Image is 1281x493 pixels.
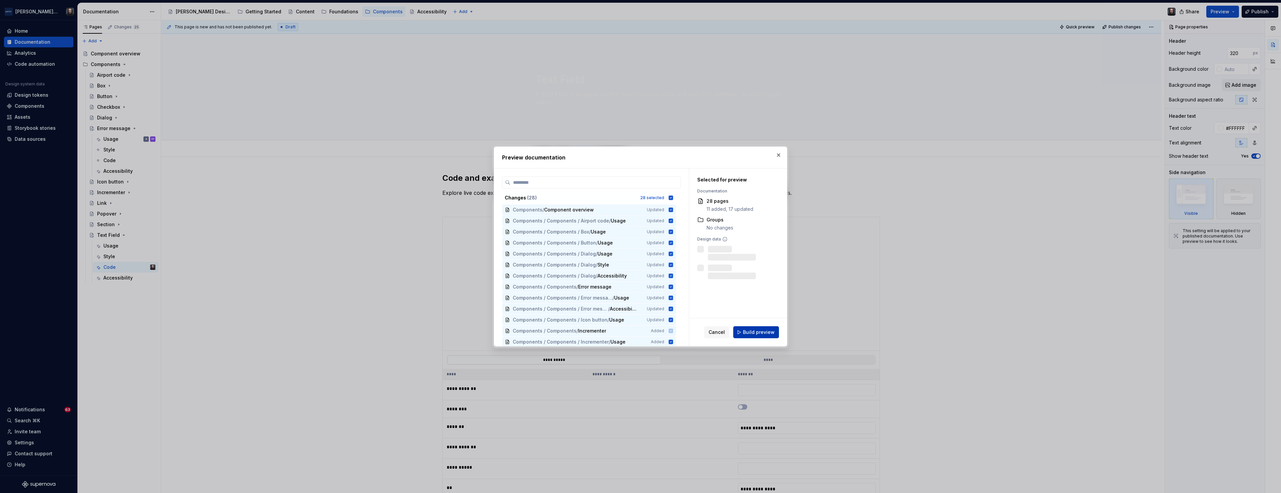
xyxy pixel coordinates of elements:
[527,195,537,200] span: ( 28 )
[709,329,725,336] span: Cancel
[513,239,596,246] span: Components / Components / Button
[640,195,664,200] div: 28 selected
[576,284,578,290] span: /
[697,236,776,242] div: Design data
[647,273,664,279] span: Updated
[596,251,597,257] span: /
[608,306,610,312] span: /
[707,198,753,204] div: 28 pages
[647,262,664,268] span: Updated
[609,339,610,345] span: /
[578,284,611,290] span: Error message
[513,317,607,323] span: Components / Components / Icon button
[609,317,624,323] span: Usage
[614,295,629,301] span: Usage
[647,218,664,223] span: Updated
[513,284,576,290] span: Components / Components
[544,206,594,213] span: Component overview
[704,326,729,338] button: Cancel
[651,339,664,345] span: Added
[591,228,606,235] span: Usage
[707,216,733,223] div: Groups
[647,295,664,301] span: Updated
[610,339,625,345] span: Usage
[513,206,542,213] span: Components
[733,326,779,338] button: Build preview
[647,251,664,257] span: Updated
[697,188,776,194] div: Documentation
[597,273,627,279] span: Accessibility
[513,273,596,279] span: Components / Components / Dialog
[707,206,753,212] div: 11 added, 17 updated
[513,251,596,257] span: Components / Components / Dialog
[513,306,608,312] span: Components / Components / Error message
[596,273,597,279] span: /
[743,329,775,336] span: Build preview
[612,295,614,301] span: /
[513,262,596,268] span: Components / Components / Dialog
[707,224,733,231] div: No changes
[647,207,664,212] span: Updated
[609,217,611,224] span: /
[607,317,609,323] span: /
[502,153,779,161] h2: Preview documentation
[597,262,611,268] span: Style
[610,306,637,312] span: Accessibility
[647,229,664,234] span: Updated
[647,284,664,290] span: Updated
[505,194,636,201] div: Changes
[542,206,544,213] span: /
[598,239,613,246] span: Usage
[647,240,664,245] span: Updated
[589,228,591,235] span: /
[513,228,589,235] span: Components / Components / Box
[513,339,609,345] span: Components / Components / Incrementer
[597,251,612,257] span: Usage
[596,239,598,246] span: /
[611,217,626,224] span: Usage
[697,176,776,183] div: Selected for preview
[647,317,664,323] span: Updated
[513,295,612,301] span: Components / Components / Error message
[513,217,609,224] span: Components / Components / Airport code
[596,262,597,268] span: /
[647,306,664,312] span: Updated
